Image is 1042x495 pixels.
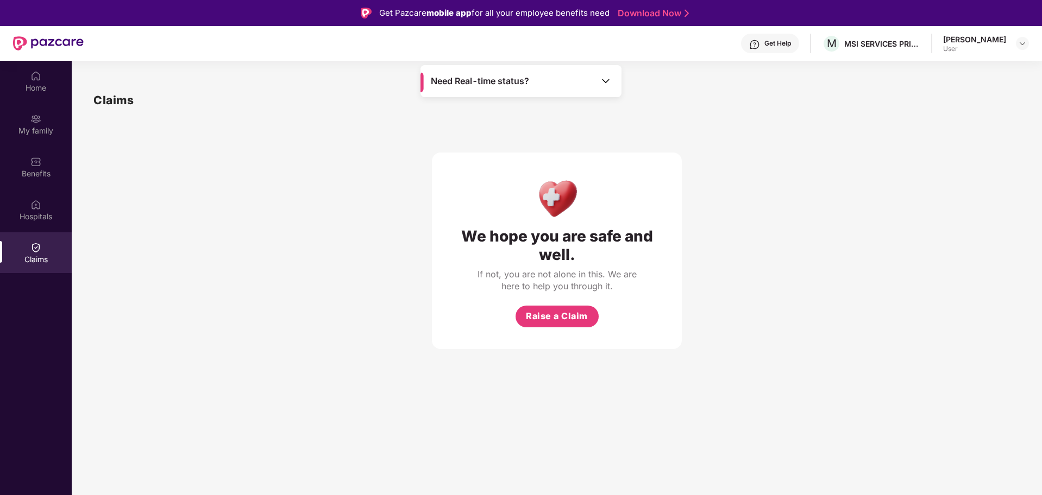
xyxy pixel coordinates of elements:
[13,36,84,50] img: New Pazcare Logo
[431,75,529,87] span: Need Real-time status?
[516,306,599,327] button: Raise a Claim
[764,39,791,48] div: Get Help
[426,8,472,18] strong: mobile app
[943,34,1006,45] div: [PERSON_NAME]
[30,156,41,167] img: svg+xml;base64,PHN2ZyBpZD0iQmVuZWZpdHMiIHhtbG5zPSJodHRwOi8vd3d3LnczLm9yZy8yMDAwL3N2ZyIgd2lkdGg9Ij...
[454,227,660,264] div: We hope you are safe and well.
[749,39,760,50] img: svg+xml;base64,PHN2ZyBpZD0iSGVscC0zMngzMiIgeG1sbnM9Imh0dHA6Ly93d3cudzMub3JnLzIwMDAvc3ZnIiB3aWR0aD...
[533,174,581,221] img: Health Care
[943,45,1006,53] div: User
[30,242,41,253] img: svg+xml;base64,PHN2ZyBpZD0iQ2xhaW0iIHhtbG5zPSJodHRwOi8vd3d3LnczLm9yZy8yMDAwL3N2ZyIgd2lkdGg9IjIwIi...
[827,37,837,50] span: M
[30,199,41,210] img: svg+xml;base64,PHN2ZyBpZD0iSG9zcGl0YWxzIiB4bWxucz0iaHR0cDovL3d3dy53My5vcmcvMjAwMC9zdmciIHdpZHRoPS...
[361,8,372,18] img: Logo
[618,8,686,19] a: Download Now
[685,8,689,19] img: Stroke
[30,113,41,124] img: svg+xml;base64,PHN2ZyB3aWR0aD0iMjAiIGhlaWdodD0iMjAiIHZpZXdCb3g9IjAgMCAyMCAyMCIgZmlsbD0ibm9uZSIgeG...
[379,7,610,20] div: Get Pazcare for all your employee benefits need
[526,309,588,323] span: Raise a Claim
[844,39,920,49] div: MSI SERVICES PRIVATE LIMITED
[600,75,611,86] img: Toggle Icon
[475,268,638,292] div: If not, you are not alone in this. We are here to help you through it.
[1018,39,1027,48] img: svg+xml;base64,PHN2ZyBpZD0iRHJvcGRvd24tMzJ4MzIiIHhtbG5zPSJodHRwOi8vd3d3LnczLm9yZy8yMDAwL3N2ZyIgd2...
[93,91,134,109] h1: Claims
[30,71,41,81] img: svg+xml;base64,PHN2ZyBpZD0iSG9tZSIgeG1sbnM9Imh0dHA6Ly93d3cudzMub3JnLzIwMDAvc3ZnIiB3aWR0aD0iMjAiIG...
